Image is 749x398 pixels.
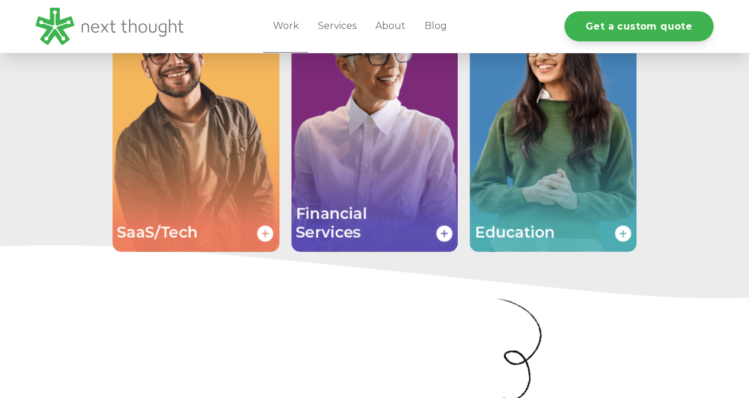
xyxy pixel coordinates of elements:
[36,8,184,45] img: LG - NextThought Logo
[564,11,713,41] a: Get a custom quote
[112,2,279,252] img: SaaS/Tech
[291,2,458,252] img: Financial Services
[470,2,637,252] img: Education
